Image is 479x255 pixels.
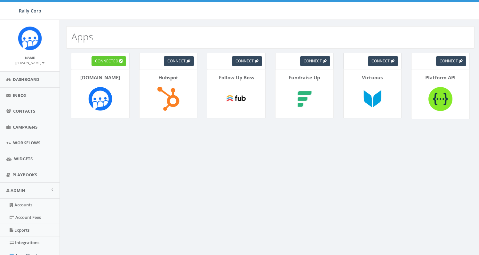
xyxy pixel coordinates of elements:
span: connected [95,58,118,64]
img: Hubspot-logo [154,84,183,113]
span: Dashboard [13,76,39,82]
img: Fundraise Up-logo [290,84,319,113]
a: connect [164,56,194,66]
a: [PERSON_NAME] [15,60,44,65]
span: Widgets [14,156,33,162]
p: Platform API [416,74,465,81]
small: Name [25,55,35,60]
p: Follow Up Boss [212,74,260,81]
img: Icon_1.png [18,26,42,50]
p: Virtuous [348,74,397,81]
span: connect [440,58,458,64]
span: connect [236,58,254,64]
span: connect [167,58,186,64]
span: connect [371,58,390,64]
a: connect [436,56,466,66]
a: connect [232,56,262,66]
h2: Apps [71,31,93,42]
span: Workflows [13,140,40,146]
img: Rally.so-logo [86,84,115,113]
img: Virtuous-logo [358,84,387,113]
span: connect [304,58,322,64]
a: connect [368,56,398,66]
span: Playbooks [12,172,37,178]
span: Admin [11,187,25,193]
span: Rally Corp [19,8,41,14]
img: Platform API-logo [426,84,455,114]
a: connected [92,56,126,66]
img: Follow Up Boss-logo [222,84,251,113]
span: Campaigns [13,124,37,130]
span: Contacts [13,108,35,114]
a: connect [300,56,330,66]
p: Hubspot [144,74,193,81]
p: Fundraise Up [280,74,329,81]
span: Inbox [13,92,27,98]
p: [DOMAIN_NAME] [76,74,124,81]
